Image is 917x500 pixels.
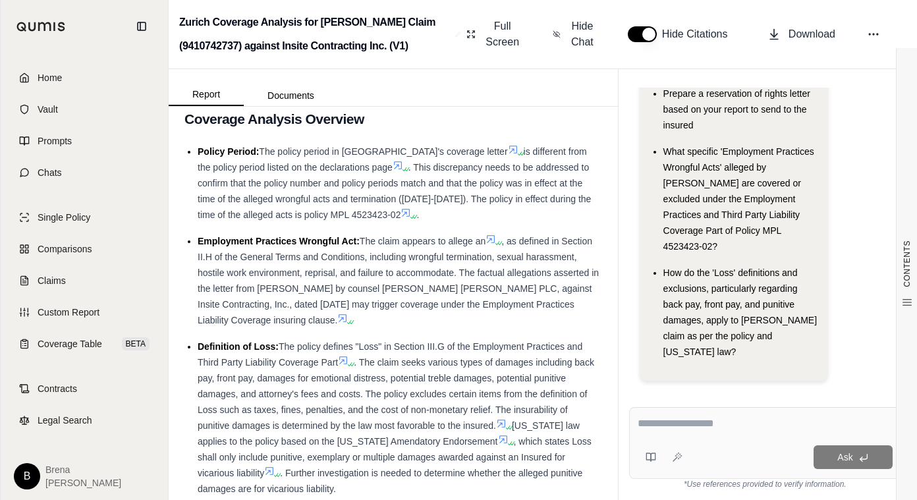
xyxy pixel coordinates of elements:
span: Ask [837,452,852,462]
span: Vault [38,103,58,116]
a: Single Policy [9,203,160,232]
span: Home [38,71,62,84]
a: Vault [9,95,160,124]
span: Contracts [38,382,77,395]
a: Prompts [9,126,160,155]
h2: Coverage Analysis Overview [184,105,602,133]
span: . [416,209,419,220]
span: [PERSON_NAME] [45,476,121,489]
span: Prompts [38,134,72,148]
span: Download [789,26,835,42]
div: B [14,463,40,489]
a: Chats [9,158,160,187]
span: [US_STATE] law applies to the policy based on the [US_STATE] Amendatory Endorsement [198,420,580,447]
a: Legal Search [9,406,160,435]
span: Coverage Table [38,337,102,350]
span: Chats [38,166,62,179]
span: Single Policy [38,211,90,224]
a: Home [9,63,160,92]
a: Comparisons [9,235,160,264]
span: The policy defines "Loss" in Section III.G of the Employment Practices and Third Party Liability ... [198,341,582,368]
div: *Use references provided to verify information. [629,479,901,489]
span: Claims [38,274,66,287]
span: Legal Search [38,414,92,427]
span: Prepare a reservation of rights letter based on your report to send to the insured [663,88,810,130]
span: Definition of Loss: [198,341,279,352]
span: BETA [122,337,150,350]
span: Comparisons [38,242,92,256]
button: Report [169,84,244,106]
button: Hide Chat [547,13,601,55]
span: , which states Loss shall only include punitive, exemplary or multiple damages awarded against an... [198,436,592,478]
span: Custom Report [38,306,99,319]
span: Full Screen [484,18,521,50]
span: . Further investigation is needed to determine whether the alleged punitive damages are for vicar... [198,468,582,494]
a: Custom Report [9,298,160,327]
h2: Zurich Coverage Analysis for [PERSON_NAME] Claim (9410742737) against Insite Contracting Inc. (V1) [179,11,450,58]
button: Full Screen [461,13,526,55]
span: Policy Period: [198,146,259,157]
span: . The claim seeks various types of damages including back pay, front pay, damages for emotional d... [198,357,594,431]
span: The policy period in [GEOGRAPHIC_DATA]'s coverage letter [259,146,507,157]
button: Collapse sidebar [131,16,152,37]
img: Qumis Logo [16,22,66,32]
span: How do the 'Loss' definitions and exclusions, particularly regarding back pay, front pay, and pun... [663,267,817,357]
a: Coverage TableBETA [9,329,160,358]
button: Download [762,21,841,47]
span: Hide Chat [569,18,596,50]
span: CONTENTS [902,240,912,287]
span: Hide Citations [662,26,736,42]
a: Claims [9,266,160,295]
button: Documents [244,85,338,106]
span: Employment Practices Wrongful Act: [198,236,360,246]
span: What specific 'Employment Practices Wrongful Acts' alleged by [PERSON_NAME] are covered or exclud... [663,146,814,252]
span: Brena [45,463,121,476]
span: The claim appears to allege an [360,236,486,246]
a: Contracts [9,374,160,403]
button: Ask [814,445,893,469]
